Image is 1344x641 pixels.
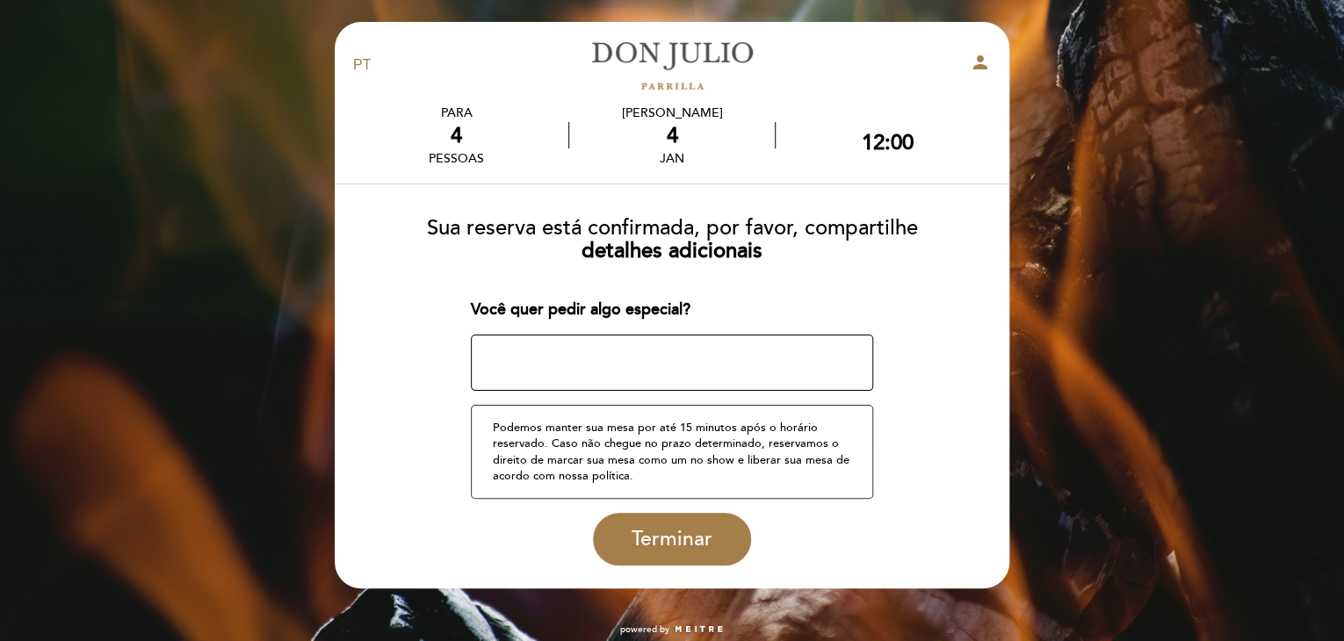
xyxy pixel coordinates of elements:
[620,623,724,636] a: powered by
[471,299,874,321] div: Você quer pedir algo especial?
[429,123,484,148] div: 4
[970,52,991,79] button: person
[427,215,918,241] span: Sua reserva está confirmada, por favor, compartilhe
[429,151,484,166] div: pessoas
[471,405,874,499] div: Podemos manter sua mesa por até 15 minutos após o horário reservado. Caso não chegue no prazo det...
[970,52,991,73] i: person
[620,623,669,636] span: powered by
[569,105,774,120] div: [PERSON_NAME]
[862,130,914,155] div: 12:00
[674,625,724,634] img: MEITRE
[569,151,774,166] div: jan
[569,123,774,148] div: 4
[429,105,484,120] div: PARA
[562,41,782,90] a: [PERSON_NAME]
[593,513,751,565] button: Terminar
[632,527,712,551] span: Terminar
[582,238,762,263] b: detalhes adicionais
